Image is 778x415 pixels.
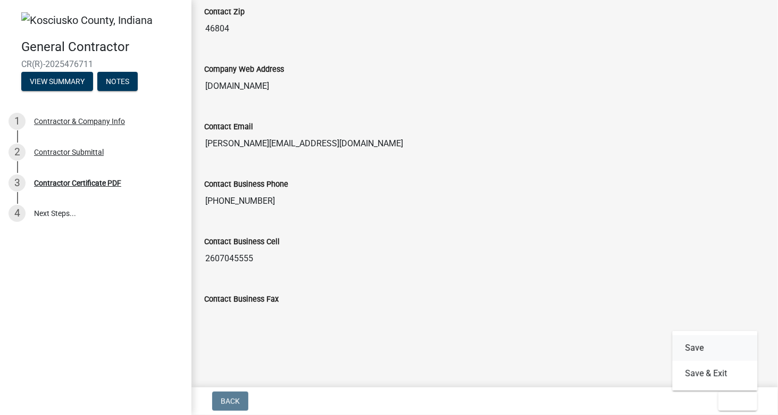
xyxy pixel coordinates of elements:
div: 4 [9,205,26,222]
label: Contact Business Cell [204,238,280,246]
div: 2 [9,144,26,161]
label: Company Web Address [204,66,284,73]
button: Notes [97,72,138,91]
span: Back [221,397,240,405]
div: Exit [673,331,758,391]
button: Save & Exit [673,361,758,386]
button: Save [673,335,758,361]
button: Back [212,392,248,411]
wm-modal-confirm: Notes [97,78,138,86]
label: Contact Zip [204,9,245,16]
wm-modal-confirm: Summary [21,78,93,86]
label: Contact Business Phone [204,181,288,188]
span: CR(R)-2025476711 [21,59,170,69]
h4: General Contractor [21,39,183,55]
button: View Summary [21,72,93,91]
div: 3 [9,175,26,192]
label: Contact Email [204,123,253,131]
div: Contractor Certificate PDF [34,179,121,187]
button: Exit [718,392,757,411]
span: Exit [727,397,742,405]
img: Kosciusko County, Indiana [21,12,153,28]
label: Contact Business Fax [204,296,279,303]
div: Contractor & Company Info [34,118,125,125]
div: Contractor Submittal [34,148,104,156]
div: 1 [9,113,26,130]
